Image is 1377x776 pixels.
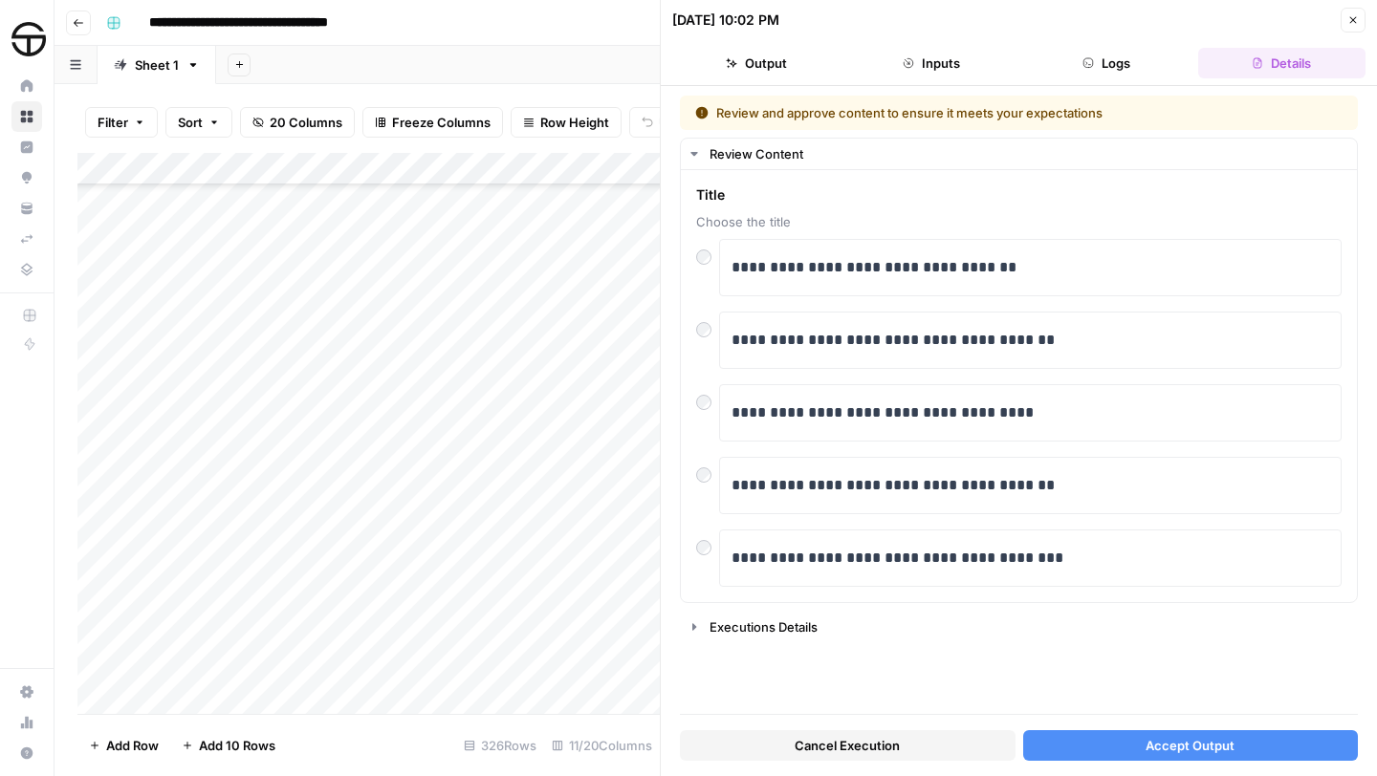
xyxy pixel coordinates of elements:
[98,46,216,84] a: Sheet 1
[11,738,42,768] button: Help + Support
[362,107,503,138] button: Freeze Columns
[681,612,1357,642] button: Executions Details
[710,144,1345,163] div: Review Content
[11,193,42,224] a: Your Data
[710,617,1345,636] div: Executions Details
[270,113,342,132] span: 20 Columns
[11,254,42,285] a: Data Library
[170,730,287,761] button: Add 10 Rows
[11,101,42,132] a: Browse
[85,107,158,138] button: Filter
[11,71,42,101] a: Home
[511,107,622,138] button: Row Height
[672,48,840,78] button: Output
[392,113,491,132] span: Freeze Columns
[240,107,355,138] button: 20 Columns
[1198,48,1366,78] button: Details
[77,730,170,761] button: Add Row
[165,107,232,138] button: Sort
[681,139,1357,169] button: Review Content
[1023,730,1359,761] button: Accept Output
[672,11,779,30] div: [DATE] 10:02 PM
[98,113,128,132] span: Filter
[544,730,660,761] div: 11/20 Columns
[795,736,900,755] span: Cancel Execution
[629,107,704,138] button: Undo
[1023,48,1191,78] button: Logs
[681,170,1357,602] div: Review Content
[135,55,179,75] div: Sheet 1
[680,730,1016,761] button: Cancel Execution
[11,162,42,193] a: Opportunities
[11,707,42,738] a: Usage
[540,113,609,132] span: Row Height
[695,103,1223,122] div: Review and approve content to ensure it meets your expectations
[1146,736,1235,755] span: Accept Output
[106,736,159,755] span: Add Row
[11,224,42,254] a: Syncs
[11,132,42,162] a: Insights
[11,15,42,63] button: Workspace: SimpleTire
[11,22,46,56] img: SimpleTire Logo
[696,212,1342,231] span: Choose the title
[847,48,1015,78] button: Inputs
[199,736,275,755] span: Add 10 Rows
[178,113,203,132] span: Sort
[11,677,42,707] a: Settings
[456,730,544,761] div: 326 Rows
[696,185,1342,205] span: Title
